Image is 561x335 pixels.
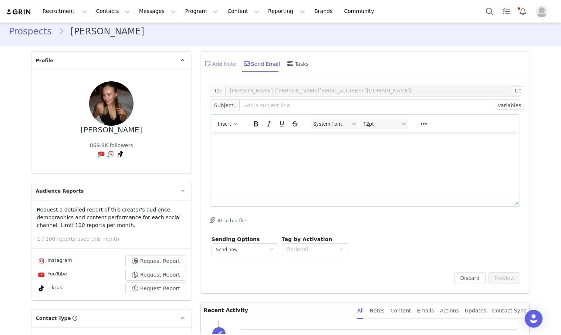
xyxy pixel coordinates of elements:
button: Strikethrough [288,119,301,129]
span: Audience Reports [36,187,84,195]
button: Insert [215,119,240,129]
div: Emails [417,302,434,319]
button: Reveal or hide additional toolbar items [418,119,430,129]
button: Messages [135,3,180,20]
a: Prospects [9,25,58,38]
button: Preview [489,272,521,284]
img: placeholder-profile.jpg [536,6,548,17]
button: Variables [495,101,524,110]
span: To: [210,85,225,97]
div: Press the Up and Down arrow keys to resize the editor. [512,197,520,206]
div: TikTok [37,284,62,293]
a: Tasks [498,3,514,20]
button: Discard [454,272,486,284]
a: Brands [310,3,339,20]
div: 869.8K followers [90,142,133,149]
button: Contacts [92,3,134,20]
button: Request Report [125,282,186,294]
span: Contact Type [36,315,71,322]
p: Request a detailed report of this creator's audience demographics and content performance for eac... [37,206,186,229]
button: Recruitment [38,3,91,20]
img: instagram.svg [38,258,44,264]
p: Recent Activity [204,302,351,319]
div: Add Note [203,55,236,72]
span: 12pt [363,121,399,127]
span: Tag by Activation [282,236,332,242]
div: Send Email [242,55,280,72]
button: Notifications [515,3,531,20]
button: Italic [263,119,275,129]
span: Profile [36,57,54,64]
div: Contact Sync [492,302,527,319]
button: Fonts [310,119,358,129]
button: Bold [250,119,262,129]
p: 1 / 100 reports used this month [37,235,192,243]
div: Open Intercom Messenger [525,310,543,328]
i: icon: down [269,247,274,252]
span: Subject: [210,99,239,111]
div: All [357,302,364,319]
button: Font sizes [360,119,408,129]
button: Cc [512,86,524,95]
img: 3954f01e-679a-4e13-9b85-bd5921bbf6b1.jpg [89,81,134,126]
img: grin logo [6,9,32,16]
button: Profile [531,6,555,17]
iframe: Rich Text Area [210,132,520,197]
div: Tasks [286,55,309,72]
div: Notes [369,302,384,319]
div: YouTube [37,270,67,279]
div: Updates [465,302,486,319]
span: Send now [216,247,238,252]
input: Add a subject line [239,99,521,111]
div: Instagram [37,257,72,265]
div: Content [391,302,411,319]
button: Program [180,3,223,20]
span: Sending Options [212,236,260,242]
div: Actions [440,302,459,319]
div: [PERSON_NAME] [81,126,142,134]
span: Insert [218,121,231,127]
button: Request Report [125,269,186,281]
button: Reporting [264,3,310,20]
button: Content [223,3,263,20]
button: Search [481,3,498,20]
button: Request Report [125,255,186,267]
div: Optional [286,246,336,253]
img: instagram.svg [108,151,114,157]
button: Underline [276,119,288,129]
button: Attach a file [210,216,246,224]
a: Community [340,3,382,20]
i: icon: down [339,247,344,252]
span: System Font [313,121,349,127]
